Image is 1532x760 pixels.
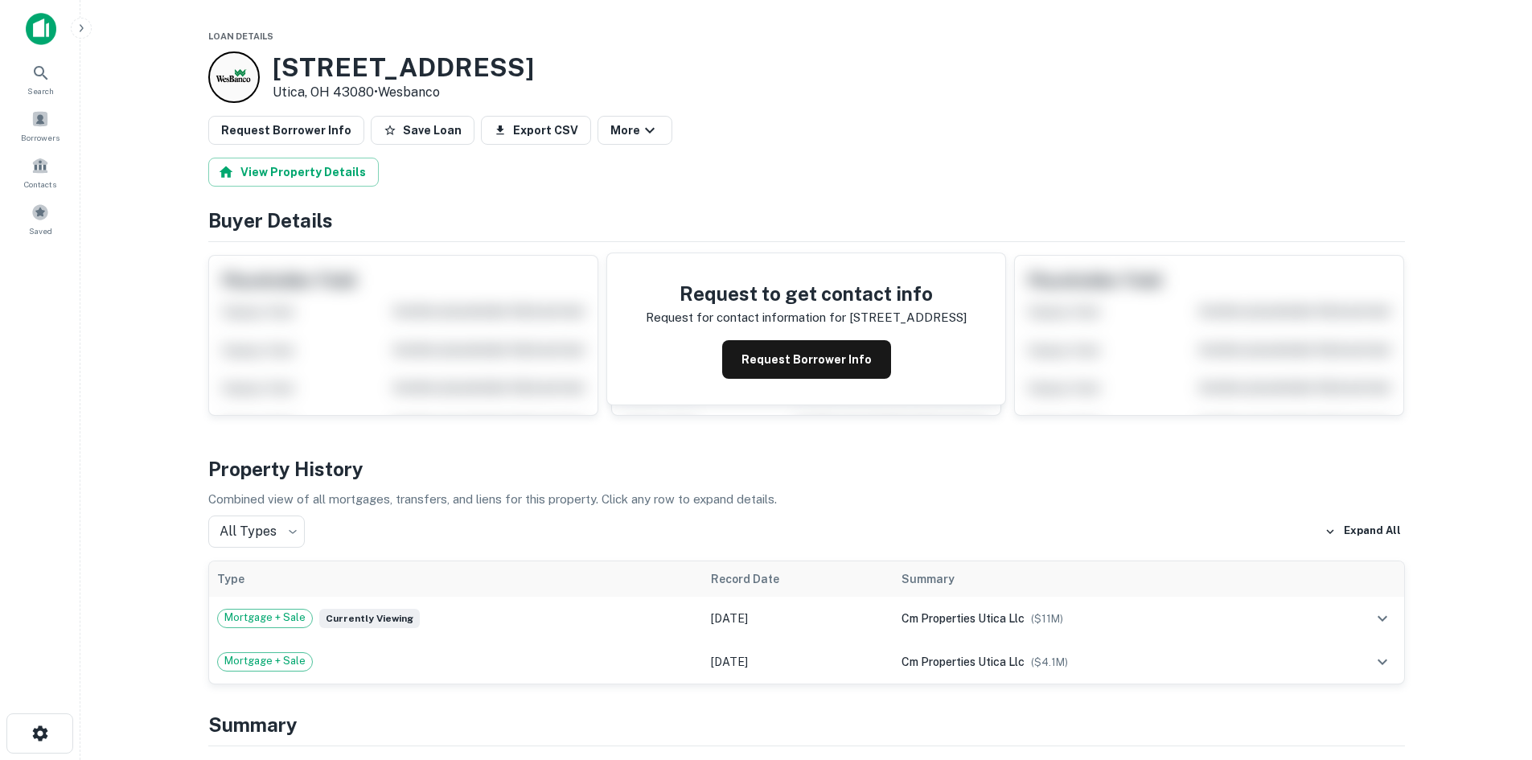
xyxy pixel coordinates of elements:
[902,655,1025,668] span: cm properties utica llc
[208,158,379,187] button: View Property Details
[1369,605,1396,632] button: expand row
[208,490,1405,509] p: Combined view of all mortgages, transfers, and liens for this property. Click any row to expand d...
[5,197,76,240] a: Saved
[273,52,534,83] h3: [STREET_ADDRESS]
[209,561,703,597] th: Type
[1031,656,1068,668] span: ($ 4.1M )
[722,340,891,379] button: Request Borrower Info
[208,710,1405,739] h4: Summary
[218,610,312,626] span: Mortgage + Sale
[218,653,312,669] span: Mortgage + Sale
[893,561,1306,597] th: Summary
[27,84,54,97] span: Search
[5,57,76,101] a: Search
[703,561,893,597] th: Record Date
[849,308,967,327] p: [STREET_ADDRESS]
[208,116,364,145] button: Request Borrower Info
[319,609,420,628] span: Currently viewing
[29,224,52,237] span: Saved
[481,116,591,145] button: Export CSV
[1369,648,1396,676] button: expand row
[646,308,846,327] p: Request for contact information for
[208,516,305,548] div: All Types
[1452,631,1532,709] iframe: Chat Widget
[21,131,60,144] span: Borrowers
[1031,613,1063,625] span: ($ 11M )
[703,597,893,640] td: [DATE]
[26,13,56,45] img: capitalize-icon.png
[5,150,76,194] a: Contacts
[208,454,1405,483] h4: Property History
[646,279,967,308] h4: Request to get contact info
[273,83,534,102] p: Utica, OH 43080 •
[5,104,76,147] a: Borrowers
[703,640,893,684] td: [DATE]
[371,116,474,145] button: Save Loan
[208,31,273,41] span: Loan Details
[902,612,1025,625] span: cm properties utica llc
[24,178,56,191] span: Contacts
[378,84,440,100] a: Wesbanco
[1320,520,1405,544] button: Expand All
[598,116,672,145] button: More
[208,206,1405,235] h4: Buyer Details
